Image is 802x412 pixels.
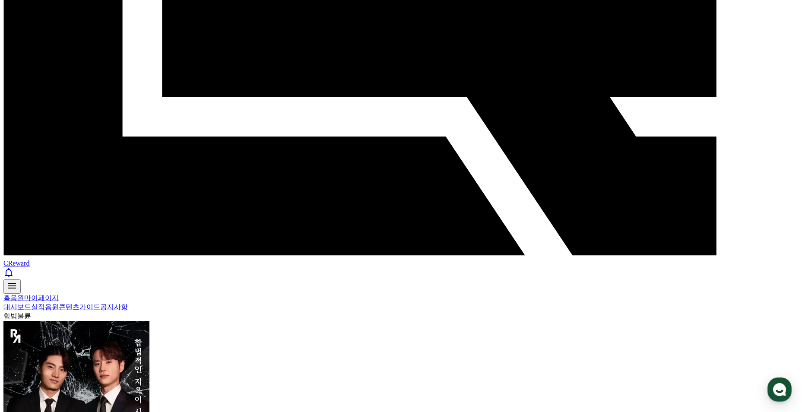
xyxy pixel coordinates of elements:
[61,41,110,51] button: 운영시간 보기
[25,77,146,86] div: 안녕하세요, 크리워드입니다.
[3,312,799,321] div: 합법불륜
[25,146,142,171] i: 본 공지 이후 업로드되는 영상은 저작권 관련 이슈가 발생할 수 있으니 꼭 유의 부탁드립니다.
[25,146,146,172] div: 또한,
[65,42,100,50] span: 운영시간 보기
[45,303,59,311] a: 음원
[25,176,146,193] div: 갑작스럽게 안내 드리게 된 점 양해 부탁드리며,
[47,5,79,14] div: Creward
[25,215,146,224] div: 항상 함께해 주셔서 감사합니다.
[25,120,146,146] div: 이미 업로드된 영상은 유지 가능하지만, 신규 제작 및 업로드는 중단해 주시면 감사하겠습니다.
[45,28,126,38] div: CReward에 문의하기
[3,260,29,267] span: CReward
[25,90,146,116] div: 콘텐츠 운영 환경 변화로 인해 부득이하게 하게 되었습니다.
[25,99,146,115] b: 숏챠 오리지널 콘텐츠의 신규 제공을 잠정 중단
[100,303,128,311] a: 공지사항
[31,303,45,311] a: 실적
[47,14,119,21] div: 몇 분 내 답변 받으실 수 있어요
[59,303,79,311] a: 콘텐츠
[25,224,112,241] b: Bridging Creators and Opportunities, CReward
[10,294,24,301] a: 음원
[3,294,10,301] a: 홈
[24,294,59,301] a: 마이페이지
[3,303,31,311] a: 대시보드
[3,252,799,267] a: CReward
[79,303,100,311] a: 가이드
[25,193,146,211] div: 앞으로도 다양한 콘텐츠를 안정적으로 제공할 수 있도록 최선을 다하겠습니다.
